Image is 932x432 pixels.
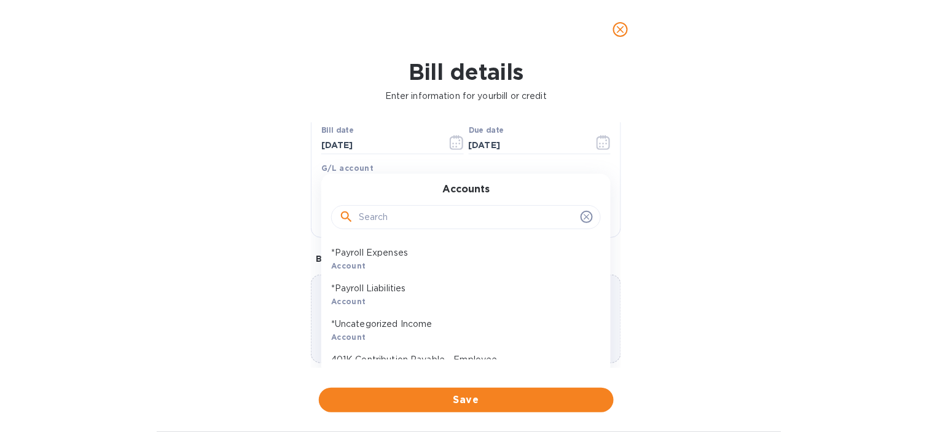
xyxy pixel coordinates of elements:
[331,261,366,270] b: Account
[321,176,405,189] p: Select G/L account
[469,136,585,154] input: Due date
[316,253,616,265] p: Bill image
[319,388,614,412] button: Save
[331,318,591,331] p: *Uncategorized Income
[331,297,366,306] b: Account
[606,15,635,44] button: close
[331,353,591,366] p: 401K Contribution Payable - Employee
[10,59,922,85] h1: Bill details
[442,184,490,195] h3: Accounts
[321,127,354,135] label: Bill date
[329,393,604,407] span: Save
[469,127,504,135] label: Due date
[331,282,591,295] p: *Payroll Liabilities
[10,90,922,103] p: Enter information for your bill or credit
[321,163,374,173] b: G/L account
[311,317,621,343] p: Choose a bill and drag it here
[359,208,576,227] input: Search
[331,332,366,342] b: Account
[331,246,591,259] p: *Payroll Expenses
[321,136,437,154] input: Select date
